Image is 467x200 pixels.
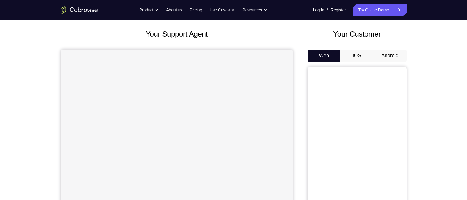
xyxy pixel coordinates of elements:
[327,6,328,14] span: /
[373,50,407,62] button: Android
[61,28,293,40] h2: Your Support Agent
[313,4,324,16] a: Log In
[242,4,267,16] button: Resources
[331,4,346,16] a: Register
[190,4,202,16] a: Pricing
[166,4,182,16] a: About us
[139,4,159,16] button: Product
[308,28,407,40] h2: Your Customer
[308,50,341,62] button: Web
[210,4,235,16] button: Use Cases
[340,50,373,62] button: iOS
[61,6,98,14] a: Go to the home page
[353,4,406,16] a: Try Online Demo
